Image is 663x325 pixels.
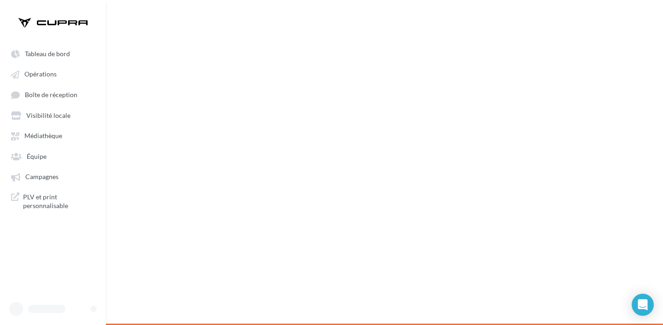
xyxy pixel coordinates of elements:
[26,111,70,119] span: Visibilité locale
[6,45,100,62] a: Tableau de bord
[6,189,100,214] a: PLV et print personnalisable
[25,91,77,99] span: Boîte de réception
[6,86,100,103] a: Boîte de réception
[6,107,100,123] a: Visibilité locale
[24,70,57,78] span: Opérations
[6,168,100,185] a: Campagnes
[25,50,70,58] span: Tableau de bord
[6,148,100,164] a: Équipe
[23,192,95,210] span: PLV et print personnalisable
[6,127,100,144] a: Médiathèque
[25,173,58,181] span: Campagnes
[632,294,654,316] div: Open Intercom Messenger
[6,65,100,82] a: Opérations
[24,132,62,140] span: Médiathèque
[27,152,47,160] span: Équipe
